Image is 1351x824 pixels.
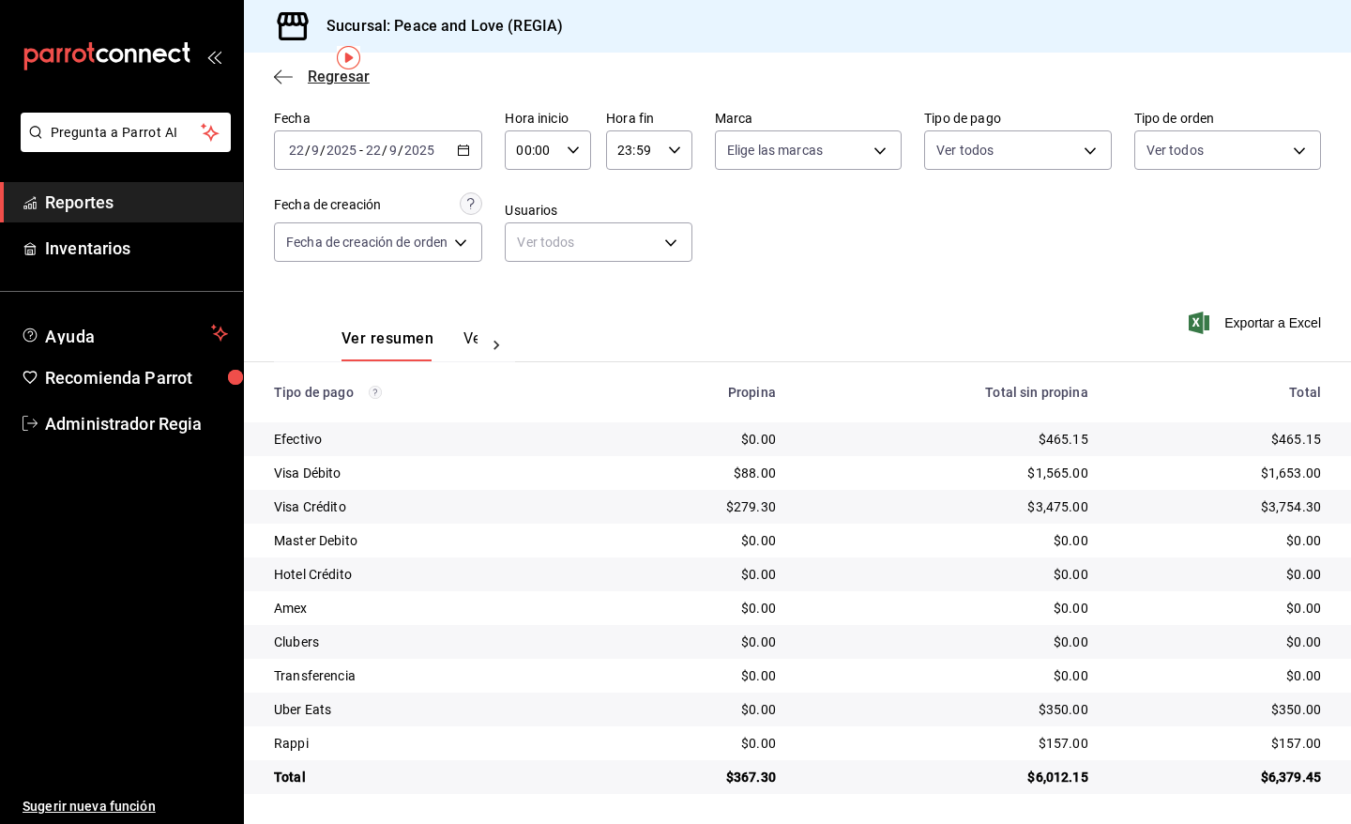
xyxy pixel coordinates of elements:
[806,565,1088,584] div: $0.00
[288,143,305,158] input: --
[365,143,382,158] input: --
[936,141,994,160] span: Ver todos
[403,143,435,158] input: ----
[618,700,776,719] div: $0.00
[618,666,776,685] div: $0.00
[505,222,691,262] div: Ver todos
[806,464,1088,482] div: $1,565.00
[1118,497,1321,516] div: $3,754.30
[618,768,776,786] div: $367.30
[274,700,588,719] div: Uber Eats
[1118,633,1321,651] div: $0.00
[505,112,591,125] label: Hora inicio
[806,430,1088,449] div: $465.15
[45,236,228,261] span: Inventarios
[618,599,776,618] div: $0.00
[806,768,1088,786] div: $6,012.15
[274,599,588,618] div: Amex
[806,497,1088,516] div: $3,475.00
[806,666,1088,685] div: $0.00
[311,15,563,38] h3: Sucursal: Peace and Love (REGIA)
[274,464,588,482] div: Visa Débito
[806,385,1088,400] div: Total sin propina
[398,143,403,158] span: /
[806,599,1088,618] div: $0.00
[274,768,588,786] div: Total
[1118,734,1321,753] div: $157.00
[618,464,776,482] div: $88.00
[51,123,202,143] span: Pregunta a Parrot AI
[618,734,776,753] div: $0.00
[382,143,387,158] span: /
[274,195,381,215] div: Fecha de creación
[618,531,776,550] div: $0.00
[618,497,776,516] div: $279.30
[727,141,823,160] span: Elige las marcas
[274,112,482,125] label: Fecha
[1118,768,1321,786] div: $6,379.45
[274,565,588,584] div: Hotel Crédito
[305,143,311,158] span: /
[618,430,776,449] div: $0.00
[806,531,1088,550] div: $0.00
[311,143,320,158] input: --
[23,797,228,816] span: Sugerir nueva función
[274,734,588,753] div: Rappi
[45,322,204,344] span: Ayuda
[606,112,692,125] label: Hora fin
[618,633,776,651] div: $0.00
[924,112,1111,125] label: Tipo de pago
[274,633,588,651] div: Clubers
[274,531,588,550] div: Master Debito
[369,386,382,399] svg: Los pagos realizados con Pay y otras terminales son montos brutos.
[45,190,228,215] span: Reportes
[505,204,691,217] label: Usuarios
[274,385,588,400] div: Tipo de pago
[1118,430,1321,449] div: $465.15
[342,329,433,361] button: Ver resumen
[1118,464,1321,482] div: $1,653.00
[359,143,363,158] span: -
[618,565,776,584] div: $0.00
[45,411,228,436] span: Administrador Regia
[286,233,448,252] span: Fecha de creación de orden
[1146,141,1204,160] span: Ver todos
[1134,112,1321,125] label: Tipo de orden
[337,46,360,69] img: Tooltip marker
[1118,565,1321,584] div: $0.00
[45,365,228,390] span: Recomienda Parrot
[1118,700,1321,719] div: $350.00
[1118,599,1321,618] div: $0.00
[806,734,1088,753] div: $157.00
[1118,666,1321,685] div: $0.00
[715,112,902,125] label: Marca
[806,700,1088,719] div: $350.00
[274,68,370,85] button: Regresar
[274,666,588,685] div: Transferencia
[463,329,534,361] button: Ver pagos
[320,143,326,158] span: /
[206,49,221,64] button: open_drawer_menu
[13,136,231,156] a: Pregunta a Parrot AI
[326,143,357,158] input: ----
[1118,531,1321,550] div: $0.00
[21,113,231,152] button: Pregunta a Parrot AI
[274,430,588,449] div: Efectivo
[1118,385,1321,400] div: Total
[618,385,776,400] div: Propina
[388,143,398,158] input: --
[274,497,588,516] div: Visa Crédito
[308,68,370,85] span: Regresar
[806,633,1088,651] div: $0.00
[1192,312,1321,334] button: Exportar a Excel
[342,329,478,361] div: navigation tabs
